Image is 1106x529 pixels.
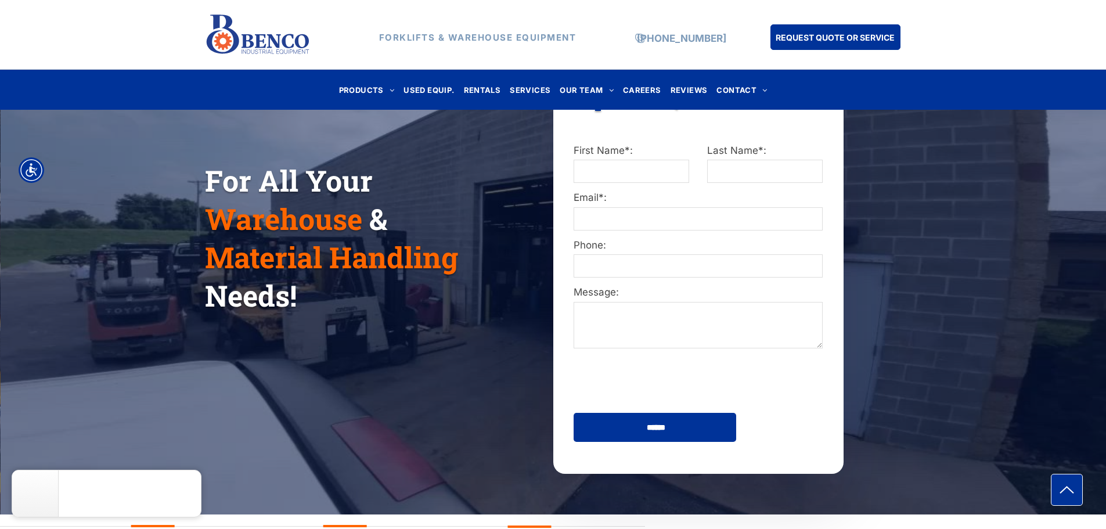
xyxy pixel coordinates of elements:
[555,82,618,98] a: OUR TEAM
[399,82,459,98] a: USED EQUIP.
[574,238,822,253] label: Phone:
[666,82,712,98] a: REVIEWS
[334,82,399,98] a: PRODUCTS
[565,85,828,112] span: Request a Quote or Service!
[618,82,666,98] a: CAREERS
[205,276,297,315] span: Needs!
[379,32,577,43] strong: FORKLIFTS & WAREHOUSE EQUIPMENT
[574,190,822,206] label: Email*:
[707,143,822,159] label: Last Name*:
[770,24,900,50] a: REQUEST QUOTE OR SERVICE
[205,161,373,200] span: For All Your
[637,33,726,44] a: [PHONE_NUMBER]
[574,143,689,159] label: First Name*:
[459,82,506,98] a: RENTALS
[712,82,772,98] a: CONTACT
[205,238,458,276] span: Material Handling
[19,157,44,183] div: Accessibility Menu
[574,285,822,300] label: Message:
[776,27,895,48] span: REQUEST QUOTE OR SERVICE
[205,200,362,238] span: Warehouse
[369,200,387,238] span: &
[505,82,555,98] a: SERVICES
[574,356,750,401] iframe: reCAPTCHA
